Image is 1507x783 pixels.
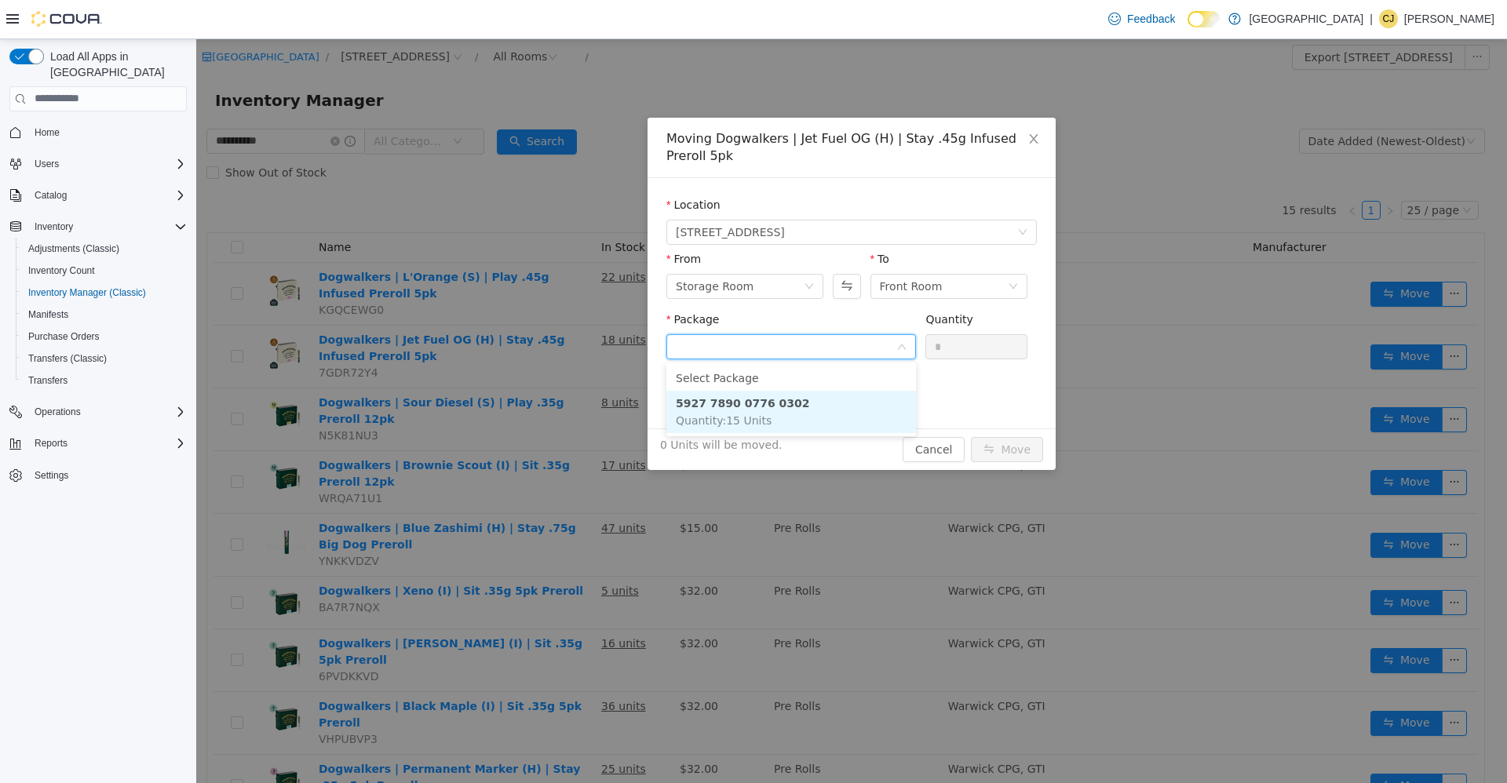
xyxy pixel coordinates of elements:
label: Package [470,274,523,286]
button: Operations [3,401,193,423]
button: Users [28,155,65,173]
div: Storage Room [480,235,557,259]
span: Inventory Manager (Classic) [22,283,187,302]
span: 0 Units will be moved. [464,398,586,414]
span: Home [35,126,60,139]
i: icon: down [701,303,710,314]
li: Select Package [470,326,720,351]
span: Adjustments (Classic) [22,239,187,258]
button: Reports [3,432,193,454]
li: 5927 7890 0776 0302 [470,351,720,394]
span: Inventory Count [22,261,187,280]
p: | [1370,9,1373,28]
label: Location [470,159,524,172]
input: Dark Mode [1188,11,1221,27]
nav: Complex example [9,115,187,528]
div: Charles Jagroop [1379,9,1398,28]
p: [GEOGRAPHIC_DATA] [1249,9,1363,28]
button: Catalog [28,186,73,205]
a: Purchase Orders [22,327,106,346]
span: Catalog [28,186,187,205]
span: Dark Mode [1188,27,1188,28]
button: Settings [3,464,193,486]
button: Purchase Orders [16,326,193,348]
span: Feedback [1127,11,1175,27]
button: Transfers (Classic) [16,348,193,370]
p: [PERSON_NAME] [1404,9,1494,28]
label: Quantity [729,274,777,286]
i: icon: down [812,242,822,253]
span: Settings [28,465,187,485]
a: Adjustments (Classic) [22,239,126,258]
div: Front Room [684,235,746,259]
span: Transfers (Classic) [22,349,187,368]
span: Purchase Orders [22,327,187,346]
a: Settings [28,466,75,485]
a: Transfers (Classic) [22,349,113,368]
span: Inventory [28,217,187,236]
button: Home [3,121,193,144]
i: icon: down [822,188,831,199]
span: Inventory [35,220,73,233]
span: Settings [35,469,68,482]
span: Load All Apps in [GEOGRAPHIC_DATA] [44,49,187,80]
span: Users [28,155,187,173]
strong: 5927 7890 0776 0302 [480,358,613,370]
a: Inventory Count [22,261,101,280]
input: Package [480,297,700,321]
button: Reports [28,434,74,453]
button: Catalog [3,184,193,206]
a: Manifests [22,305,75,324]
span: Transfers [28,374,68,387]
span: 245 W 14th St. [480,181,589,205]
button: Users [3,153,193,175]
div: Moving Dogwalkers | Jet Fuel OG (H) | Stay .45g Infused Preroll 5pk [470,91,841,126]
span: Users [35,158,59,170]
span: Transfers [22,371,187,390]
i: icon: down [608,242,618,253]
i: icon: close [831,93,844,106]
button: Manifests [16,304,193,326]
button: Inventory [3,216,193,238]
label: To [674,213,693,226]
button: Transfers [16,370,193,391]
a: Feedback [1102,3,1181,35]
label: From [470,213,505,226]
span: Inventory Manager (Classic) [28,286,146,299]
span: Transfers (Classic) [28,352,107,365]
img: Cova [31,11,102,27]
button: Inventory Manager (Classic) [16,282,193,304]
a: Transfers [22,371,74,390]
button: Close [816,78,859,122]
button: Inventory Count [16,260,193,282]
button: Swap [637,235,664,260]
a: Home [28,123,66,142]
span: Reports [28,434,187,453]
span: Adjustments (Classic) [28,242,119,255]
span: Inventory Count [28,264,95,277]
input: Quantity [730,296,830,319]
span: Quantity : 15 Units [480,375,575,388]
button: Inventory [28,217,79,236]
button: icon: swapMove [775,398,847,423]
span: Home [28,122,187,142]
span: Manifests [22,305,187,324]
button: Cancel [706,398,768,423]
button: Operations [28,402,87,421]
span: Reports [35,437,68,450]
span: Manifests [28,308,68,321]
span: Catalog [35,189,67,202]
span: CJ [1383,9,1395,28]
a: Inventory Manager (Classic) [22,283,152,302]
span: Purchase Orders [28,330,100,343]
button: Adjustments (Classic) [16,238,193,260]
span: Operations [35,406,81,418]
span: Operations [28,402,187,421]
